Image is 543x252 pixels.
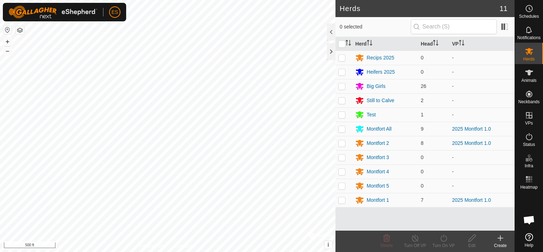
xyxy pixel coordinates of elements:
span: 11 [500,3,507,14]
a: Contact Us [175,243,196,249]
div: Big Girls [367,83,386,90]
a: Privacy Policy [140,243,166,249]
span: 0 [421,55,424,61]
button: – [3,47,12,55]
div: Create [486,242,515,249]
td: - [449,93,515,107]
td: - [449,150,515,164]
td: - [449,65,515,79]
a: 2025 Montfort 1.0 [452,140,491,146]
th: VP [449,37,515,51]
p-sorticon: Activate to sort [367,41,372,47]
span: Heatmap [520,185,538,189]
span: VPs [525,121,533,125]
span: 0 [421,69,424,75]
div: Recips 2025 [367,54,394,62]
td: - [449,179,515,193]
span: 0 [421,183,424,189]
button: Reset Map [3,26,12,34]
div: Heifers 2025 [367,68,395,76]
span: Schedules [519,14,539,19]
span: Animals [521,78,537,83]
span: 9 [421,126,424,132]
div: Montfort 4 [367,168,389,175]
span: Infra [525,164,533,168]
button: i [324,241,332,249]
span: Notifications [517,36,541,40]
span: 26 [421,83,426,89]
span: 1 [421,112,424,117]
h2: Herds [340,4,500,13]
input: Search (S) [411,19,497,34]
span: 8 [421,140,424,146]
div: Montfort 5 [367,182,389,190]
div: Montfort 1 [367,196,389,204]
span: Herds [523,57,534,61]
span: Help [525,243,533,247]
td: - [449,51,515,65]
td: - [449,164,515,179]
th: Herd [353,37,418,51]
div: Montfort All [367,125,392,133]
span: Status [523,142,535,147]
div: Edit [458,242,486,249]
div: Montfort 2 [367,140,389,147]
span: 7 [421,197,424,203]
div: Turn On VP [429,242,458,249]
span: ES [112,9,118,16]
span: Neckbands [518,100,539,104]
a: 2025 Montfort 1.0 [452,197,491,203]
a: 2025 Montfort 1.0 [452,126,491,132]
div: Turn Off VP [401,242,429,249]
button: Map Layers [16,26,24,35]
span: 0 [421,154,424,160]
img: Gallagher Logo [9,6,97,19]
span: Delete [381,243,393,248]
td: - [449,107,515,122]
a: Help [515,230,543,250]
span: 2 [421,98,424,103]
span: i [328,242,329,248]
td: - [449,79,515,93]
th: Head [418,37,449,51]
button: + [3,37,12,46]
p-sorticon: Activate to sort [459,41,464,47]
div: Open chat [518,209,540,231]
span: 0 [421,169,424,174]
span: 0 selected [340,23,411,31]
div: Test [367,111,376,119]
p-sorticon: Activate to sort [433,41,439,47]
p-sorticon: Activate to sort [345,41,351,47]
div: Still to Calve [367,97,394,104]
div: Montfort 3 [367,154,389,161]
